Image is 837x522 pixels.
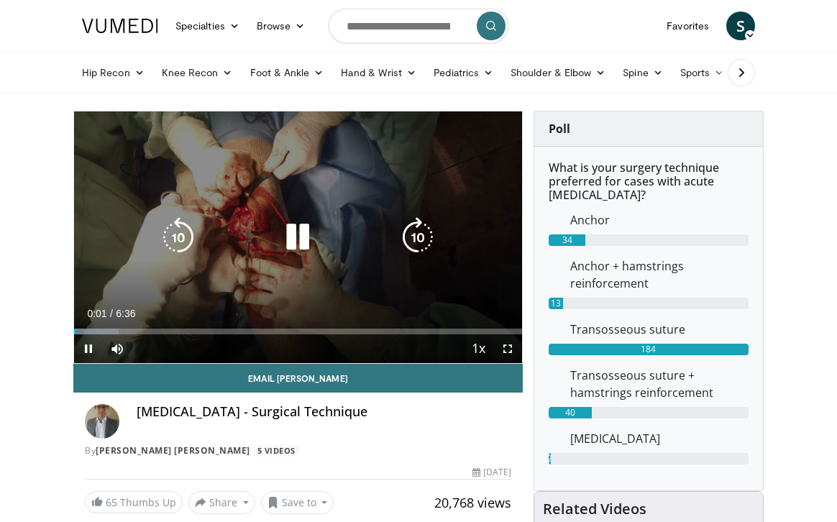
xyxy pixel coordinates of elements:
[549,161,749,203] h6: What is your surgery technique preferred for cases with acute [MEDICAL_DATA]?
[106,495,117,509] span: 65
[549,453,551,464] div: 2
[110,308,113,319] span: /
[74,334,103,363] button: Pause
[74,111,522,363] video-js: Video Player
[103,334,132,363] button: Mute
[73,364,523,393] a: Email [PERSON_NAME]
[549,344,749,355] div: 184
[559,257,759,292] dd: Anchor + hamstrings reinforcement
[248,12,314,40] a: Browse
[252,444,300,457] a: 5 Videos
[425,58,502,87] a: Pediatrics
[242,58,333,87] a: Foot & Ankle
[672,58,733,87] a: Sports
[188,491,255,514] button: Share
[116,308,135,319] span: 6:36
[329,9,508,43] input: Search topics, interventions
[261,491,334,514] button: Save to
[137,404,511,420] h4: [MEDICAL_DATA] - Surgical Technique
[549,121,570,137] strong: Poll
[85,404,119,439] img: Avatar
[85,444,511,457] div: By
[74,329,522,334] div: Progress Bar
[87,308,106,319] span: 0:01
[614,58,671,87] a: Spine
[549,298,563,309] div: 13
[559,321,759,338] dd: Transosseous suture
[465,334,493,363] button: Playback Rate
[96,444,250,457] a: [PERSON_NAME] [PERSON_NAME]
[658,12,718,40] a: Favorites
[559,367,759,401] dd: Transosseous suture + hamstrings reinforcement
[559,211,759,229] dd: Anchor
[332,58,425,87] a: Hand & Wrist
[153,58,242,87] a: Knee Recon
[502,58,614,87] a: Shoulder & Elbow
[549,407,592,418] div: 40
[549,234,585,246] div: 34
[543,500,646,518] h4: Related Videos
[726,12,755,40] a: S
[472,466,511,479] div: [DATE]
[559,430,759,447] dd: [MEDICAL_DATA]
[167,12,248,40] a: Specialties
[493,334,522,363] button: Fullscreen
[73,58,153,87] a: Hip Recon
[85,491,183,513] a: 65 Thumbs Up
[82,19,158,33] img: VuMedi Logo
[434,494,511,511] span: 20,768 views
